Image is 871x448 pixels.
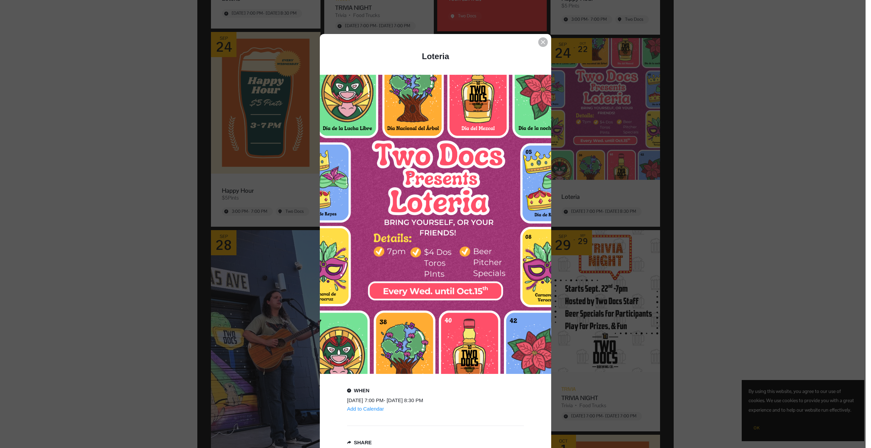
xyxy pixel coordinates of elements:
[422,52,449,61] div: Loteria
[354,387,369,393] div: When
[320,75,551,374] img: Picture for 'Loteria' event
[347,406,384,412] div: Add to Calendar
[347,397,517,403] div: [DATE] 7:00 PM - [DATE] 8:30 PM
[354,440,372,445] div: Share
